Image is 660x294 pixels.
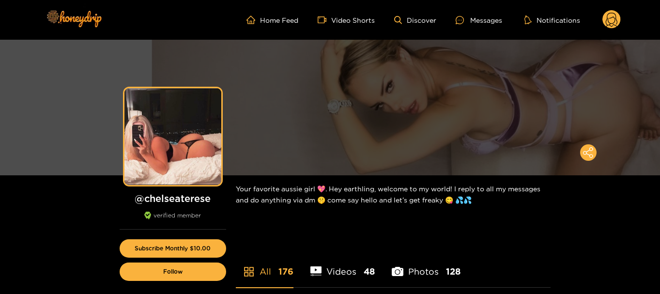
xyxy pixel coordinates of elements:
span: video-camera [318,15,331,24]
span: Follow [163,268,183,275]
h1: @ chelseaterese [120,192,226,204]
span: appstore [243,266,255,278]
span: 128 [446,265,460,278]
div: Your favorite aussie girl 💖. Hey earthling, welcome to my world! I reply to all my messages and d... [236,175,551,213]
a: Discover [394,16,436,24]
button: Notifications [522,15,583,25]
span: 176 [278,265,293,278]
button: Follow [120,263,226,281]
div: Messages [456,15,502,26]
button: Subscribe Monthly $10.00 [120,239,226,258]
li: Photos [392,244,460,287]
span: 48 [364,265,375,278]
span: home [246,15,260,24]
div: verified member [120,212,226,230]
a: Video Shorts [318,15,375,24]
a: Home Feed [246,15,298,24]
li: All [236,244,293,287]
li: Videos [310,244,375,287]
